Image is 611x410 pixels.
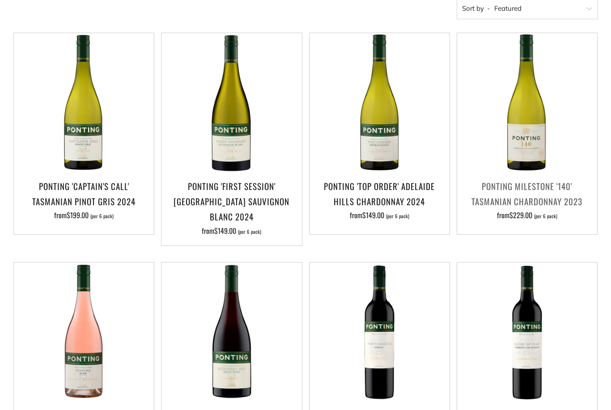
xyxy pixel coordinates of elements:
[462,178,593,209] h3: Ponting Milestone '140' Tasmanian Chardonnay 2023
[314,178,445,209] h3: Ponting 'Top Order' Adelaide Hills Chardonnay 2024
[497,210,557,220] span: from
[386,214,409,219] span: (per 6 pack)
[457,178,597,223] a: Ponting Milestone '140' Tasmanian Chardonnay 2023 from$229.00 (per 6 pack)
[509,210,532,220] span: $229.00
[350,210,409,220] span: from
[166,178,297,224] h3: Ponting 'First Session' [GEOGRAPHIC_DATA] Sauvignon Blanc 2024
[14,178,154,223] a: Ponting 'Captain's Call' Tasmanian Pinot Gris 2024 from$199.00 (per 6 pack)
[310,178,450,223] a: Ponting 'Top Order' Adelaide Hills Chardonnay 2024 from$149.00 (per 6 pack)
[67,210,89,220] span: $199.00
[534,214,557,219] span: (per 6 pack)
[161,178,301,234] a: Ponting 'First Session' [GEOGRAPHIC_DATA] Sauvignon Blanc 2024 from$149.00 (per 6 pack)
[18,178,149,209] h3: Ponting 'Captain's Call' Tasmanian Pinot Gris 2024
[54,210,114,220] span: from
[90,214,114,219] span: (per 6 pack)
[214,225,236,236] span: $149.00
[238,229,261,234] span: (per 6 pack)
[362,210,384,220] span: $149.00
[202,225,261,236] span: from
